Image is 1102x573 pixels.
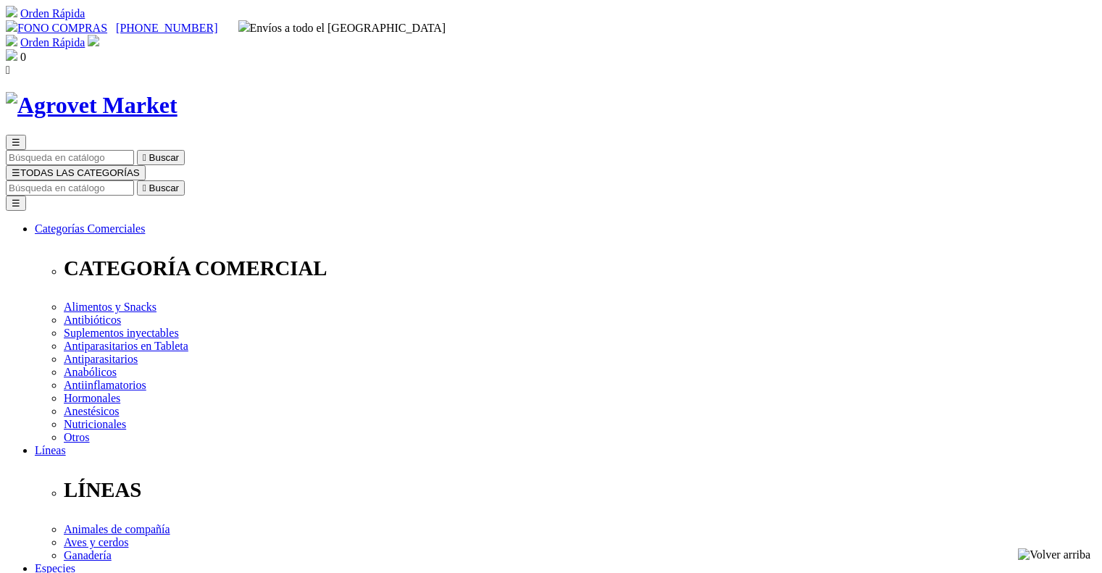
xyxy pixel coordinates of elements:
[64,256,1096,280] p: CATEGORÍA COMERCIAL
[6,6,17,17] img: shopping-cart.svg
[64,431,90,443] a: Otros
[64,366,117,378] a: Anabólicos
[64,327,179,339] a: Suplementos inyectables
[64,314,121,326] a: Antibióticos
[64,301,156,313] a: Alimentos y Snacks
[88,35,99,46] img: user.svg
[64,418,126,430] a: Nutricionales
[6,165,146,180] button: ☰TODAS LAS CATEGORÍAS
[137,180,185,196] button:  Buscar
[6,135,26,150] button: ☰
[64,523,170,535] a: Animales de compañía
[64,353,138,365] a: Antiparasitarios
[88,36,99,49] a: Acceda a su cuenta de cliente
[6,35,17,46] img: shopping-cart.svg
[137,150,185,165] button:  Buscar
[12,167,20,178] span: ☰
[143,183,146,193] i: 
[238,22,446,34] span: Envíos a todo el [GEOGRAPHIC_DATA]
[64,340,188,352] a: Antiparasitarios en Tableta
[6,49,17,61] img: shopping-bag.svg
[35,444,66,456] a: Líneas
[20,51,26,63] span: 0
[1018,548,1090,561] img: Volver arriba
[12,137,20,148] span: ☰
[20,7,85,20] a: Orden Rápida
[143,152,146,163] i: 
[6,180,134,196] input: Buscar
[64,478,1096,502] p: LÍNEAS
[20,36,85,49] a: Orden Rápida
[64,392,120,404] a: Hormonales
[6,196,26,211] button: ☰
[6,22,107,34] a: FONO COMPRAS
[35,222,145,235] a: Categorías Comerciales
[64,405,119,417] a: Anestésicos
[64,549,112,561] a: Ganadería
[238,20,250,32] img: delivery-truck.svg
[6,92,178,119] img: Agrovet Market
[64,536,128,548] a: Aves y cerdos
[6,64,10,76] i: 
[64,379,146,391] a: Antiinflamatorios
[116,22,217,34] a: [PHONE_NUMBER]
[149,152,179,163] span: Buscar
[6,150,134,165] input: Buscar
[149,183,179,193] span: Buscar
[6,20,17,32] img: phone.svg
